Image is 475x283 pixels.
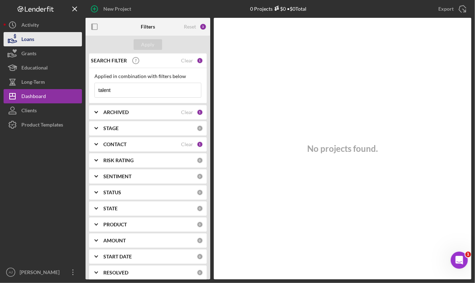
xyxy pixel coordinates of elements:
[438,2,454,16] div: Export
[197,205,203,212] div: 0
[465,252,471,257] span: 1
[4,18,82,32] button: Activity
[197,189,203,196] div: 0
[308,144,378,154] h3: No projects found.
[4,265,82,279] button: AJ[PERSON_NAME]
[197,237,203,244] div: 0
[4,61,82,75] button: Educational
[197,57,203,64] div: 1
[21,103,37,119] div: Clients
[21,18,39,34] div: Activity
[4,46,82,61] button: Grants
[21,32,34,48] div: Loans
[197,173,203,180] div: 0
[86,2,138,16] button: New Project
[4,118,82,132] button: Product Templates
[184,24,196,30] div: Reset
[451,252,468,269] iframe: Intercom live chat
[103,158,134,163] b: RISK RATING
[103,254,132,259] b: START DATE
[94,73,201,79] div: Applied in combination with filters below
[181,58,193,63] div: Clear
[181,109,193,115] div: Clear
[103,109,129,115] b: ARCHIVED
[91,58,127,63] b: SEARCH FILTER
[200,23,207,30] div: 3
[141,39,155,50] div: Apply
[103,270,128,276] b: RESOLVED
[197,125,203,132] div: 0
[251,6,307,12] div: 0 Projects • $0 Total
[103,125,119,131] b: STAGE
[197,221,203,228] div: 0
[197,109,203,115] div: 1
[4,32,82,46] button: Loans
[197,157,203,164] div: 0
[103,174,131,179] b: SENTIMENT
[103,141,127,147] b: CONTACT
[134,39,162,50] button: Apply
[103,222,127,227] b: PRODUCT
[21,118,63,134] div: Product Templates
[21,89,46,105] div: Dashboard
[197,253,203,260] div: 0
[103,190,121,195] b: STATUS
[197,141,203,148] div: 1
[103,2,131,16] div: New Project
[4,89,82,103] button: Dashboard
[18,265,64,281] div: [PERSON_NAME]
[141,24,155,30] b: Filters
[21,61,48,77] div: Educational
[103,206,118,211] b: STATE
[4,103,82,118] button: Clients
[21,75,45,91] div: Long-Term
[181,141,193,147] div: Clear
[431,2,471,16] button: Export
[21,46,36,62] div: Grants
[9,271,12,274] text: AJ
[103,238,126,243] b: AMOUNT
[197,269,203,276] div: 0
[273,6,286,12] div: $0
[4,75,82,89] button: Long-Term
